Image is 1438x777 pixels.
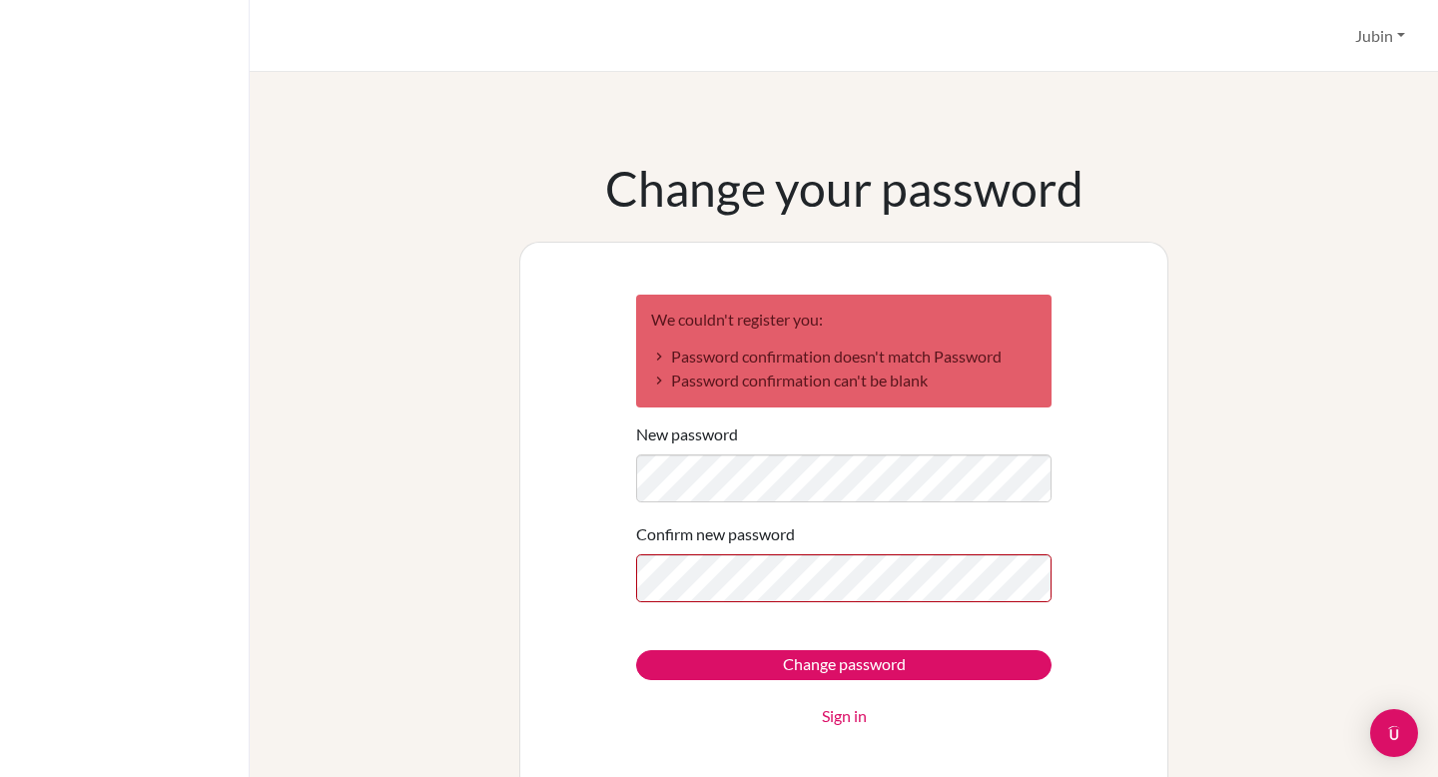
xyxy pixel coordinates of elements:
[651,345,1037,369] li: Password confirmation doesn't match Password
[651,310,1037,329] h2: We couldn't register you:
[1370,709,1418,757] div: Open Intercom Messenger
[605,160,1083,218] h1: Change your password
[651,369,1037,392] li: Password confirmation can't be blank
[1346,17,1414,55] button: Jubin
[822,704,867,728] a: Sign in
[636,522,795,546] label: Confirm new password
[636,650,1052,680] input: Change password
[636,422,738,446] label: New password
